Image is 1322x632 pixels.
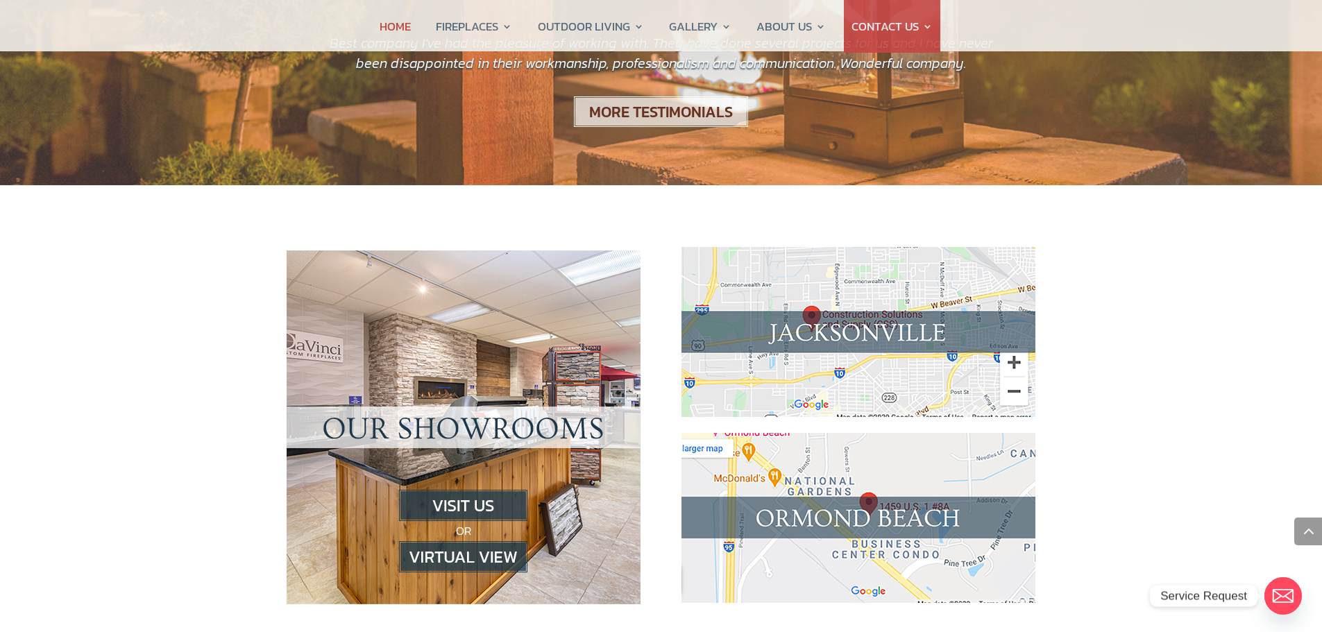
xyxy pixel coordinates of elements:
img: view fireplace showroom virtually in ormond beach or jacksonville [399,541,527,572]
a: Construction Solutions Jacksonville showroom [681,404,1035,422]
img: map_ormond [681,433,1035,603]
p: OR [314,490,613,572]
a: MORE TESTIMONIALS [574,94,748,130]
img: map_jax [681,247,1035,417]
img: visit us in jacksonville or ormond beach [399,490,527,521]
a: Email [1264,577,1302,615]
a: CSS Fireplaces and Outdoor Living Ormond Beach [681,590,1035,608]
span: Best company I’ve had the pleasure of working with. They have done several projects for us and I ... [330,33,993,74]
